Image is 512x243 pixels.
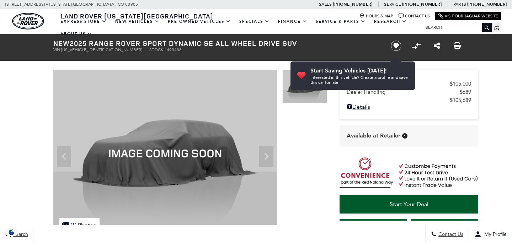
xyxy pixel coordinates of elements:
span: Start Your Deal [390,201,428,207]
strong: New [53,38,70,48]
a: Visit Our Jaguar Website [438,13,498,19]
a: EXPRESS STORE [56,15,111,28]
span: Sales [319,2,332,7]
a: Land Rover [US_STATE][GEOGRAPHIC_DATA] [56,12,218,20]
span: MSRP [347,81,450,87]
a: MSRP $105,000 [347,81,471,87]
img: Opt-Out Icon [4,228,20,236]
img: New 2025 Borasco Grey LAND ROVER Dynamic SE image 1 [282,70,327,103]
span: VIN: [53,47,61,52]
button: Compare Vehicle [411,40,422,51]
span: Stock: [149,47,165,52]
span: Service [384,2,401,7]
a: About Us [56,28,96,40]
span: [US_VEHICLE_IDENTIFICATION_NUMBER] [61,47,142,52]
img: New 2025 Borasco Grey LAND ROVER Dynamic SE image 1 [53,70,277,237]
a: Specials [235,15,274,28]
button: Save vehicle [388,40,404,52]
a: Contact Us [399,13,430,19]
span: $105,689 [450,97,471,103]
input: Search [420,23,491,32]
span: $689 [460,89,471,95]
span: Parts [453,2,466,7]
a: Pre-Owned Vehicles [164,15,235,28]
a: Service & Parts [311,15,370,28]
span: L493436 [165,47,182,52]
a: Details [347,103,471,110]
a: Finance [274,15,311,28]
span: Available at Retailer [347,132,400,140]
span: Dealer Handling [347,89,460,95]
a: [PHONE_NUMBER] [402,1,442,7]
a: [PHONE_NUMBER] [333,1,372,7]
a: Instant Trade Value [340,219,407,237]
section: Click to Open Cookie Consent Modal [4,228,20,236]
a: Schedule Test Drive [411,219,478,237]
span: My Profile [481,231,507,237]
nav: Main Navigation [56,15,420,40]
a: Hours & Map [359,13,393,19]
a: [STREET_ADDRESS] • [US_STATE][GEOGRAPHIC_DATA], CO 80905 [5,2,138,7]
div: (1) Photos [59,218,100,232]
a: [PHONE_NUMBER] [467,1,507,7]
a: Print this New 2025 Range Rover Sport Dynamic SE All Wheel Drive SUV [454,42,461,50]
div: Vehicle is in stock and ready for immediate delivery. Due to demand, availability is subject to c... [402,133,407,139]
a: land-rover [12,13,44,29]
span: Contact Us [437,231,463,237]
a: Dealer Handling $689 [347,89,471,95]
button: Open user profile menu [469,225,512,243]
a: $105,689 [347,97,471,103]
a: Share this New 2025 Range Rover Sport Dynamic SE All Wheel Drive SUV [434,42,440,50]
a: New Vehicles [111,15,164,28]
a: Research [370,15,411,28]
a: Start Your Deal [340,195,478,214]
span: Land Rover [US_STATE][GEOGRAPHIC_DATA] [60,12,213,20]
span: $105,000 [450,81,471,87]
h1: 2025 Range Rover Sport Dynamic SE All Wheel Drive SUV [53,39,379,47]
img: Land Rover [12,13,44,29]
